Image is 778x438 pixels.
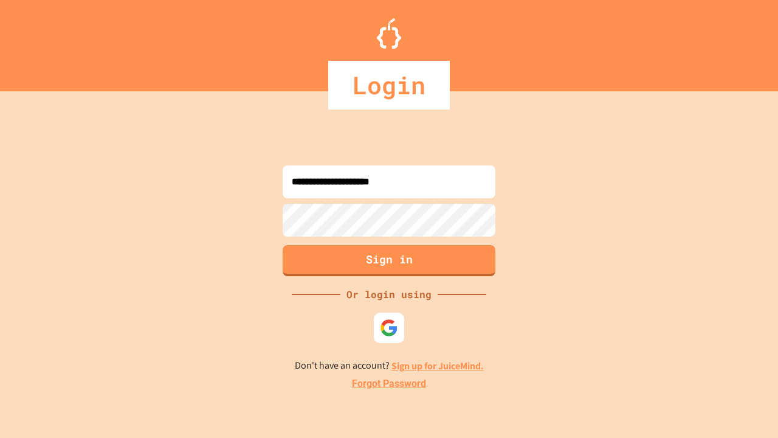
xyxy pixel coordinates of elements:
button: Sign in [283,245,495,276]
p: Don't have an account? [295,358,484,374]
iframe: chat widget [727,389,766,426]
a: Forgot Password [352,377,426,391]
a: Sign up for JuiceMind. [391,360,484,372]
iframe: chat widget [677,336,766,388]
div: Or login using [340,287,438,302]
img: google-icon.svg [380,319,398,337]
div: Login [328,61,450,109]
img: Logo.svg [377,18,401,49]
